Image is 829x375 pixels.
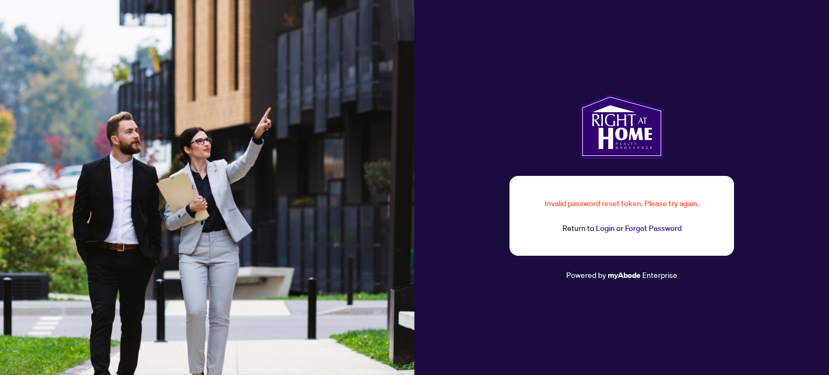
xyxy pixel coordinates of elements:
[535,197,708,209] div: Invalid password reset token. Please try again.
[580,94,663,159] img: ma-logo
[642,270,677,279] span: Enterprise
[566,270,606,279] span: Powered by
[608,269,641,281] a: myAbode
[535,222,708,235] div: Return to or
[625,223,682,233] a: Forgot Password
[596,223,615,233] a: Login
